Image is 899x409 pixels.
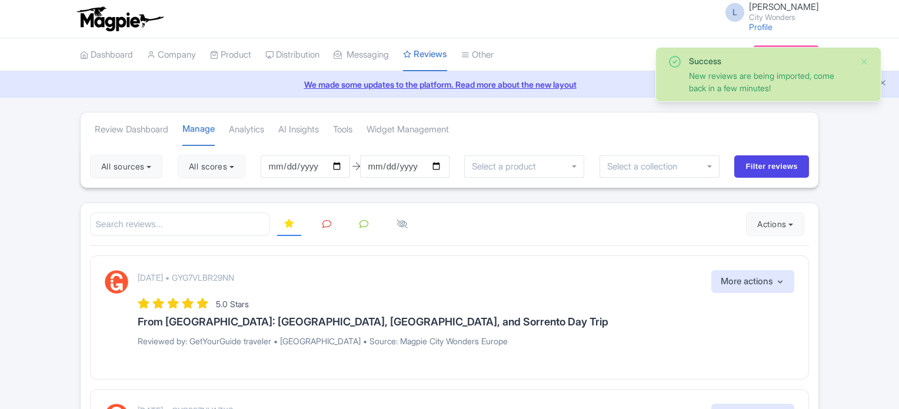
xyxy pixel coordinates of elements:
[333,114,352,146] a: Tools
[80,39,133,71] a: Dashboard
[461,39,494,71] a: Other
[860,55,869,69] button: Close
[74,6,165,32] img: logo-ab69f6fb50320c5b225c76a69d11143b.png
[216,299,249,309] span: 5.0 Stars
[210,39,251,71] a: Product
[746,212,804,236] button: Actions
[138,335,794,347] p: Reviewed by: GetYourGuide traveler • [GEOGRAPHIC_DATA] • Source: Magpie City Wonders Europe
[90,155,162,178] button: All sources
[878,77,887,91] button: Close announcement
[334,39,389,71] a: Messaging
[138,316,794,328] h3: From [GEOGRAPHIC_DATA]: [GEOGRAPHIC_DATA], [GEOGRAPHIC_DATA], and Sorrento Day Trip
[182,113,215,147] a: Manage
[753,45,819,63] a: Subscription
[265,39,319,71] a: Distribution
[472,161,542,172] input: Select a product
[749,22,773,32] a: Profile
[367,114,449,146] a: Widget Management
[725,3,744,22] span: L
[105,270,128,294] img: GetYourGuide Logo
[147,39,196,71] a: Company
[711,270,794,293] button: More actions
[90,212,270,237] input: Search reviews...
[734,155,809,178] input: Filter reviews
[718,2,819,21] a: L [PERSON_NAME] City Wonders
[689,55,850,67] div: Success
[95,114,168,146] a: Review Dashboard
[7,78,892,91] a: We made some updates to the platform. Read more about the new layout
[749,14,819,21] small: City Wonders
[278,114,319,146] a: AI Insights
[403,38,447,72] a: Reviews
[178,155,245,178] button: All scores
[138,271,234,284] p: [DATE] • GYG7VLBR29NN
[607,161,685,172] input: Select a collection
[689,69,850,94] div: New reviews are being imported, come back in a few minutes!
[229,114,264,146] a: Analytics
[749,1,819,12] span: [PERSON_NAME]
